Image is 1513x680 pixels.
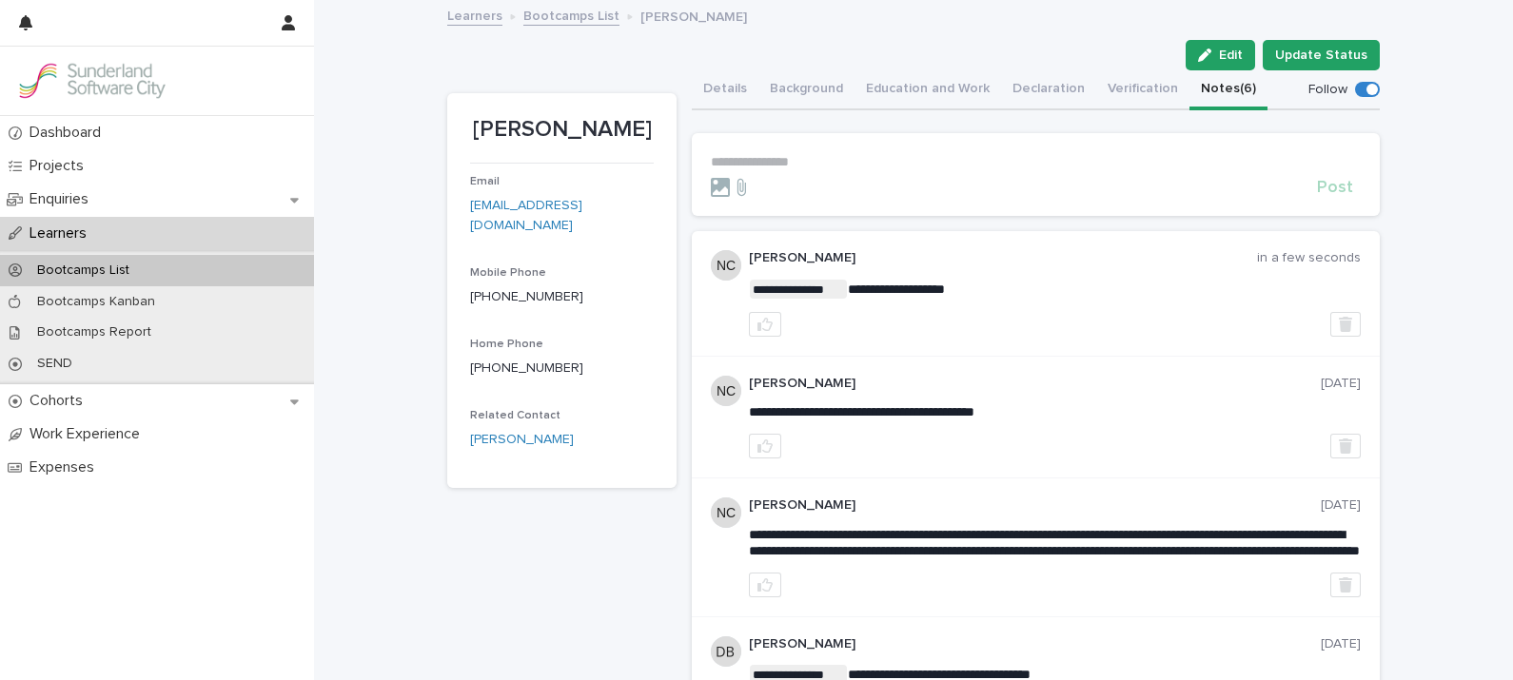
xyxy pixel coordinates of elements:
p: [PERSON_NAME] [749,250,1257,266]
button: Edit [1186,40,1255,70]
span: Post [1317,179,1353,196]
p: Bootcamps List [22,262,145,279]
p: Expenses [22,458,109,476]
p: Learners [22,224,102,243]
p: [DATE] [1321,497,1361,514]
button: like this post [749,312,781,337]
button: like this post [749,434,781,458]
span: Home Phone [470,339,543,350]
p: [DATE] [1321,376,1361,392]
button: Declaration [1001,70,1096,110]
p: [PERSON_NAME] [749,376,1321,392]
p: [PERSON_NAME] [470,116,654,144]
button: Delete post [1330,312,1361,337]
span: Update Status [1275,46,1367,65]
p: [PERSON_NAME] [749,636,1321,652]
button: Background [758,70,855,110]
img: GVzBcg19RCOYju8xzymn [15,62,167,100]
button: Post [1309,179,1361,196]
p: [PERSON_NAME] [749,497,1321,514]
button: Verification [1096,70,1189,110]
a: Learners [447,4,502,26]
p: Cohorts [22,392,98,410]
a: Bootcamps List [523,4,619,26]
button: like this post [749,573,781,597]
span: Mobile Phone [470,267,546,279]
p: Follow [1308,82,1347,98]
p: Dashboard [22,124,116,142]
span: Related Contact [470,410,560,421]
button: Details [692,70,758,110]
p: Projects [22,157,99,175]
p: Bootcamps Report [22,324,167,340]
p: SEND [22,356,88,372]
p: Enquiries [22,190,104,208]
button: Education and Work [855,70,1001,110]
a: [PHONE_NUMBER] [470,361,583,375]
p: Work Experience [22,425,155,443]
span: Email [470,176,500,187]
a: [PHONE_NUMBER] [470,290,583,303]
a: [PERSON_NAME] [470,430,574,450]
p: [DATE] [1321,636,1361,652]
p: Bootcamps Kanban [22,294,170,310]
button: Update Status [1263,40,1380,70]
button: Delete post [1330,573,1361,597]
button: Delete post [1330,434,1361,458]
span: Edit [1219,49,1243,62]
a: [EMAIL_ADDRESS][DOMAIN_NAME] [470,199,582,232]
p: in a few seconds [1257,250,1361,266]
p: [PERSON_NAME] [640,5,747,26]
button: Notes (6) [1189,70,1267,110]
